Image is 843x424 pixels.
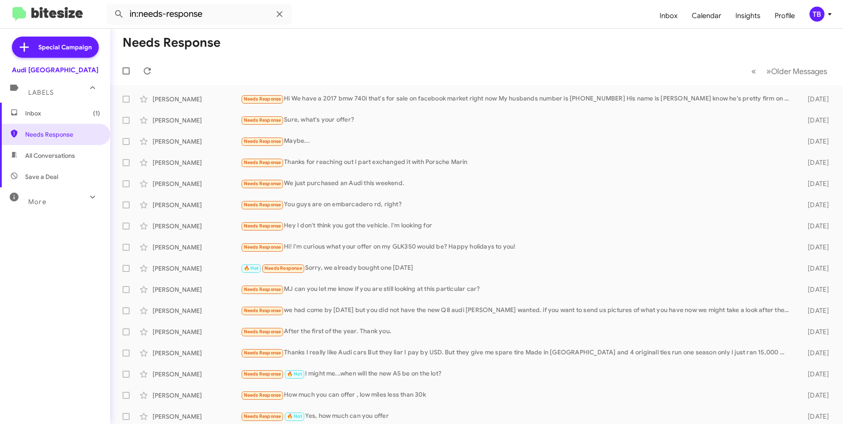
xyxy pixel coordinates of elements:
div: [DATE] [794,370,836,379]
span: (1) [93,109,100,118]
div: Sure, what's your offer? [241,115,794,125]
div: [PERSON_NAME] [153,327,241,336]
div: [DATE] [794,201,836,209]
div: Yes, how much can you offer [241,411,794,421]
a: Profile [768,3,802,29]
span: Needs Response [244,371,281,377]
div: [DATE] [794,327,836,336]
div: Thanks I really like Audi cars But they liar I pay by USD. But they give me spare tire Made in [G... [241,348,794,358]
span: Needs Response [25,130,100,139]
a: Insights [728,3,768,29]
span: Save a Deal [25,172,58,181]
div: Maybe... [241,136,794,146]
div: we had come by [DATE] but you did not have the new Q8 audi [PERSON_NAME] wanted. if you want to s... [241,305,794,316]
div: [PERSON_NAME] [153,391,241,400]
span: Needs Response [244,117,281,123]
div: [DATE] [794,137,836,146]
div: [DATE] [794,222,836,231]
span: Needs Response [244,413,281,419]
div: [PERSON_NAME] [153,95,241,104]
div: MJ can you let me know if you are still looking at this particular car? [241,284,794,294]
span: Needs Response [244,223,281,229]
div: [PERSON_NAME] [153,285,241,294]
nav: Page navigation example [746,62,832,80]
div: [PERSON_NAME] [153,116,241,125]
a: Special Campaign [12,37,99,58]
div: [PERSON_NAME] [153,201,241,209]
span: Needs Response [244,96,281,102]
button: Next [761,62,832,80]
div: [PERSON_NAME] [153,264,241,273]
a: Inbox [653,3,685,29]
div: How much you can offer , low miles less than 30k [241,390,794,400]
div: [PERSON_NAME] [153,412,241,421]
span: Needs Response [244,329,281,335]
div: We just purchased an Audi this weekend. [241,179,794,189]
div: I might me...when will the new A5 be on the lot? [241,369,794,379]
div: [PERSON_NAME] [153,349,241,357]
div: TB [809,7,824,22]
span: Needs Response [244,392,281,398]
span: Needs Response [244,160,281,165]
div: [DATE] [794,412,836,421]
div: [DATE] [794,285,836,294]
div: Hey I don't think you got the vehicle. I'm looking for [241,221,794,231]
span: Needs Response [244,350,281,356]
div: [PERSON_NAME] [153,370,241,379]
h1: Needs Response [123,36,220,50]
span: 🔥 Hot [287,413,302,419]
div: [DATE] [794,179,836,188]
div: [DATE] [794,306,836,315]
span: All Conversations [25,151,75,160]
span: Needs Response [244,181,281,186]
div: [PERSON_NAME] [153,179,241,188]
div: [DATE] [794,349,836,357]
span: More [28,198,46,206]
div: [PERSON_NAME] [153,137,241,146]
button: Previous [746,62,761,80]
span: Needs Response [244,286,281,292]
span: 🔥 Hot [244,265,259,271]
div: [DATE] [794,243,836,252]
span: Special Campaign [38,43,92,52]
span: » [766,66,771,77]
div: Hi! I'm curious what your offer on my GLK350 would be? Happy holidays to you! [241,242,794,252]
input: Search [107,4,292,25]
div: [PERSON_NAME] [153,158,241,167]
div: [PERSON_NAME] [153,306,241,315]
span: Needs Response [244,138,281,144]
div: After the first of the year. Thank you. [241,327,794,337]
div: Sorry, we already bought one [DATE] [241,263,794,273]
div: You guys are on embarcadero rd, right? [241,200,794,210]
div: [DATE] [794,391,836,400]
span: Needs Response [244,202,281,208]
button: TB [802,7,833,22]
span: « [751,66,756,77]
div: [DATE] [794,95,836,104]
span: Needs Response [244,308,281,313]
span: Needs Response [244,244,281,250]
div: [DATE] [794,158,836,167]
div: Hi We have a 2017 bmw 740i that's for sale on facebook market right now My husbands number is [PH... [241,94,794,104]
div: [PERSON_NAME] [153,222,241,231]
span: Needs Response [265,265,302,271]
span: Older Messages [771,67,827,76]
div: Audi [GEOGRAPHIC_DATA] [12,66,98,74]
div: [DATE] [794,116,836,125]
span: 🔥 Hot [287,371,302,377]
div: [PERSON_NAME] [153,243,241,252]
div: Thanks for reaching out I part exchanged it with Porsche Marin [241,157,794,167]
span: Inbox [25,109,100,118]
a: Calendar [685,3,728,29]
span: Labels [28,89,54,97]
div: [DATE] [794,264,836,273]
